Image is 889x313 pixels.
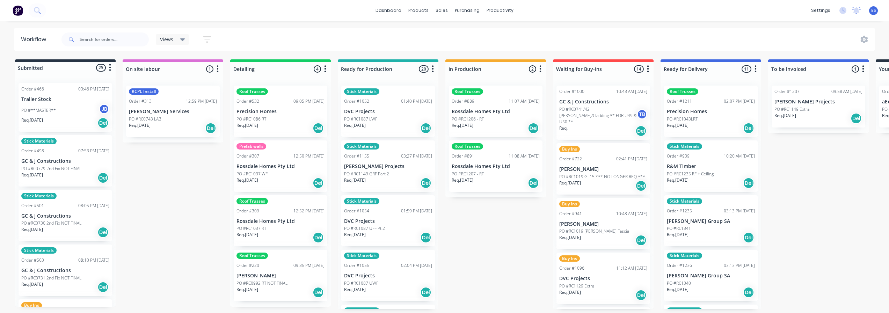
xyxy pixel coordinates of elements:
[401,153,432,159] div: 03:27 PM [DATE]
[559,228,629,234] p: PO #RC1019 [PERSON_NAME] Fascia
[871,7,876,14] span: ES
[313,232,324,243] div: Del
[667,171,714,177] p: PO #RC1235 RF + Ceiling
[236,153,259,159] div: Order #307
[774,106,809,112] p: PO #RC1149 Extra
[667,122,688,129] p: Req. [DATE]
[236,163,325,169] p: Rossdale Homes Pty Ltd
[420,123,431,134] div: Del
[21,226,43,233] p: Req. [DATE]
[313,177,324,189] div: Del
[831,88,862,95] div: 09:58 AM [DATE]
[186,98,217,104] div: 12:59 PM [DATE]
[452,163,540,169] p: Rossdale Homes Pty Ltd
[420,232,431,243] div: Del
[78,148,109,154] div: 07:53 PM [DATE]
[401,262,432,269] div: 02:04 PM [DATE]
[667,153,690,159] div: Order #939
[13,5,23,16] img: Factory
[664,86,758,137] div: Roof TrussesOrder #121102:07 PM [DATE]Precision HomesPO #RC1043LRTReq.[DATE]Del
[559,289,581,296] p: Req. [DATE]
[559,106,637,125] p: PO #RC0741/42 [PERSON_NAME]/Cladding ** FOR U49 & U50 **
[344,273,432,279] p: DVC Projects
[528,177,539,189] div: Del
[313,287,324,298] div: Del
[667,116,698,122] p: PO #RC1043LRT
[236,225,266,232] p: PO #RC1037 RT
[236,98,259,104] div: Order #532
[341,86,435,137] div: Stick MaterialsOrder #105201:40 PM [DATE]DVC ProjectsPO #RC1087 LWFReq.[DATE]Del
[21,213,109,219] p: GC & J Constructions
[667,273,755,279] p: [PERSON_NAME] Group SA
[667,198,702,204] div: Stick Materials
[160,36,173,43] span: Views
[559,180,581,186] p: Req. [DATE]
[559,156,582,162] div: Order #722
[21,203,44,209] div: Order #501
[452,122,473,129] p: Req. [DATE]
[313,123,324,134] div: Del
[449,86,542,137] div: Roof TrussesOrder #88911:07 AM [DATE]Rossdale Homes Pty LtdPO #RC1206 - RTReq.[DATE]Del
[236,198,268,204] div: Roof Trusses
[344,116,377,122] p: PO #RC1087 LWF
[21,172,43,178] p: Req. [DATE]
[667,143,702,150] div: Stick Materials
[667,208,692,214] div: Order #1235
[452,177,473,183] p: Req. [DATE]
[420,287,431,298] div: Del
[344,109,432,115] p: DVC Projects
[21,138,57,144] div: Stick Materials
[21,257,44,263] div: Order #503
[21,302,42,308] div: Buy Ins
[341,140,435,192] div: Stick MaterialsOrder #115503:27 PM [DATE][PERSON_NAME] ProjectsPO #RC1149 GRF Part 2Req.[DATE]Del
[344,225,385,232] p: PO #RC1087 UFF Pt 2
[236,273,325,279] p: [PERSON_NAME]
[559,166,647,172] p: [PERSON_NAME]
[724,262,755,269] div: 03:13 PM [DATE]
[559,88,584,95] div: Order #1000
[21,35,50,44] div: Workflow
[236,286,258,293] p: Req. [DATE]
[293,208,325,214] div: 12:52 PM [DATE]
[236,143,266,150] div: Prefab walls
[236,208,259,214] div: Order #309
[556,143,650,195] div: Buy InsOrder #72202:41 PM [DATE][PERSON_NAME]PO #RC1019 GL15 *** NO LONGER REQ ***Req.[DATE]Del
[774,112,796,119] p: Req. [DATE]
[559,283,594,289] p: PO #RC1129 Extra
[559,255,580,262] div: Buy Ins
[19,190,112,241] div: Stick MaterialsOrder #50108:05 PM [DATE]GC & J ConstructionsPO #RC0730 2nd Fix NOT FINALReq.[DATE...
[97,172,109,183] div: Del
[664,250,758,301] div: Stick MaterialsOrder #123603:13 PM [DATE][PERSON_NAME] Group SAPO #RC1340Req.[DATE]Del
[452,88,483,95] div: Roof Trusses
[559,99,647,105] p: GC & J Constructions
[667,109,755,115] p: Precision Homes
[616,88,647,95] div: 10:43 AM [DATE]
[78,86,109,92] div: 03:46 PM [DATE]
[556,253,650,304] div: Buy InsOrder #109611:12 AM [DATE]DVC ProjectsPO #RC1129 ExtraReq.[DATE]Del
[452,98,474,104] div: Order #889
[21,158,109,164] p: GC & J Constructions
[293,262,325,269] div: 09:35 PM [DATE]
[344,280,378,286] p: PO #RC1087 UWF
[344,122,366,129] p: Req. [DATE]
[97,282,109,293] div: Del
[452,171,484,177] p: PO #RC1207 - RT
[236,88,268,95] div: Roof Trusses
[635,235,647,246] div: Del
[19,135,112,187] div: Stick MaterialsOrder #49807:53 PM [DATE]GC & J ConstructionsPO #RC0729 2nd Fix NOT FINALReq.[DATE...
[452,109,540,115] p: Rossdale Homes Pty Ltd
[664,195,758,247] div: Stick MaterialsOrder #123503:13 PM [DATE][PERSON_NAME] Group SAPO #RC1341Req.[DATE]Del
[635,290,647,301] div: Del
[405,5,432,16] div: products
[420,177,431,189] div: Del
[293,98,325,104] div: 09:05 PM [DATE]
[556,86,650,140] div: Order #100010:43 AM [DATE]GC & J ConstructionsPO #RC0741/42 [PERSON_NAME]/Cladding ** FOR U49 & U...
[635,180,647,191] div: Del
[401,98,432,104] div: 01:40 PM [DATE]
[344,286,366,293] p: Req. [DATE]
[667,163,755,169] p: R&M Timber
[99,104,109,114] div: JB
[559,221,647,227] p: [PERSON_NAME]
[234,195,327,247] div: Roof TrussesOrder #30912:52 PM [DATE]Rossdale Homes Pty LtdPO #RC1037 RTReq.[DATE]Del
[559,234,581,241] p: Req. [DATE]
